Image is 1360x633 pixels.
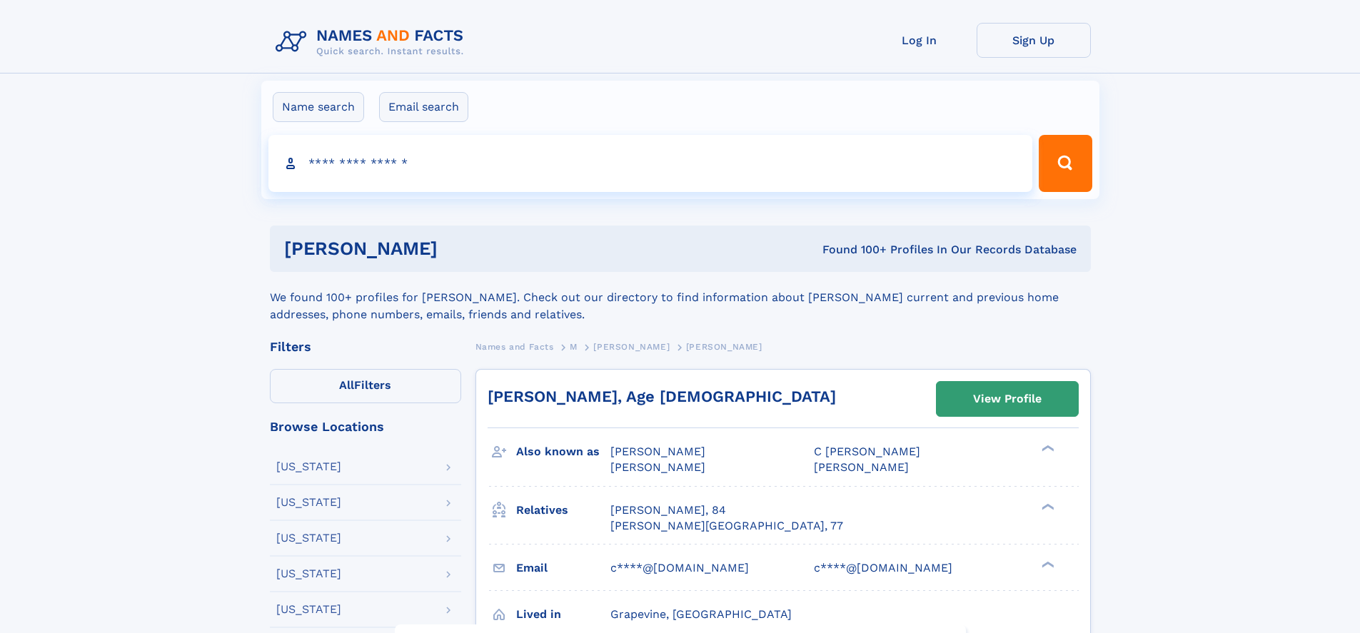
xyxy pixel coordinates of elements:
span: [PERSON_NAME] [686,342,762,352]
div: [US_STATE] [276,568,341,579]
h3: Relatives [516,498,610,522]
span: M [570,342,578,352]
img: Logo Names and Facts [270,23,475,61]
h1: [PERSON_NAME] [284,240,630,258]
a: [PERSON_NAME], Age [DEMOGRAPHIC_DATA] [488,388,836,405]
label: Filters [270,369,461,403]
button: Search Button [1039,135,1092,192]
div: ❯ [1038,559,1055,569]
label: Name search [273,92,364,122]
div: [US_STATE] [276,461,341,472]
div: ❯ [1038,502,1055,511]
a: M [570,338,578,355]
a: [PERSON_NAME], 84 [610,502,726,518]
div: [US_STATE] [276,604,341,615]
h3: Email [516,556,610,580]
span: Grapevine, [GEOGRAPHIC_DATA] [610,607,792,621]
h3: Lived in [516,602,610,627]
span: [PERSON_NAME] [814,460,909,474]
a: [PERSON_NAME][GEOGRAPHIC_DATA], 77 [610,518,843,534]
span: All [339,378,354,392]
span: [PERSON_NAME] [610,445,705,458]
div: Browse Locations [270,420,461,433]
div: We found 100+ profiles for [PERSON_NAME]. Check out our directory to find information about [PERS... [270,272,1091,323]
div: Found 100+ Profiles In Our Records Database [630,242,1077,258]
a: Log In [862,23,977,58]
span: [PERSON_NAME] [610,460,705,474]
div: ❯ [1038,444,1055,453]
a: View Profile [937,382,1078,416]
a: [PERSON_NAME] [593,338,670,355]
h3: Also known as [516,440,610,464]
label: Email search [379,92,468,122]
span: C [PERSON_NAME] [814,445,920,458]
div: View Profile [973,383,1042,415]
div: [US_STATE] [276,532,341,544]
span: [PERSON_NAME] [593,342,670,352]
div: Filters [270,340,461,353]
a: Sign Up [977,23,1091,58]
div: [US_STATE] [276,497,341,508]
a: Names and Facts [475,338,554,355]
input: search input [268,135,1033,192]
